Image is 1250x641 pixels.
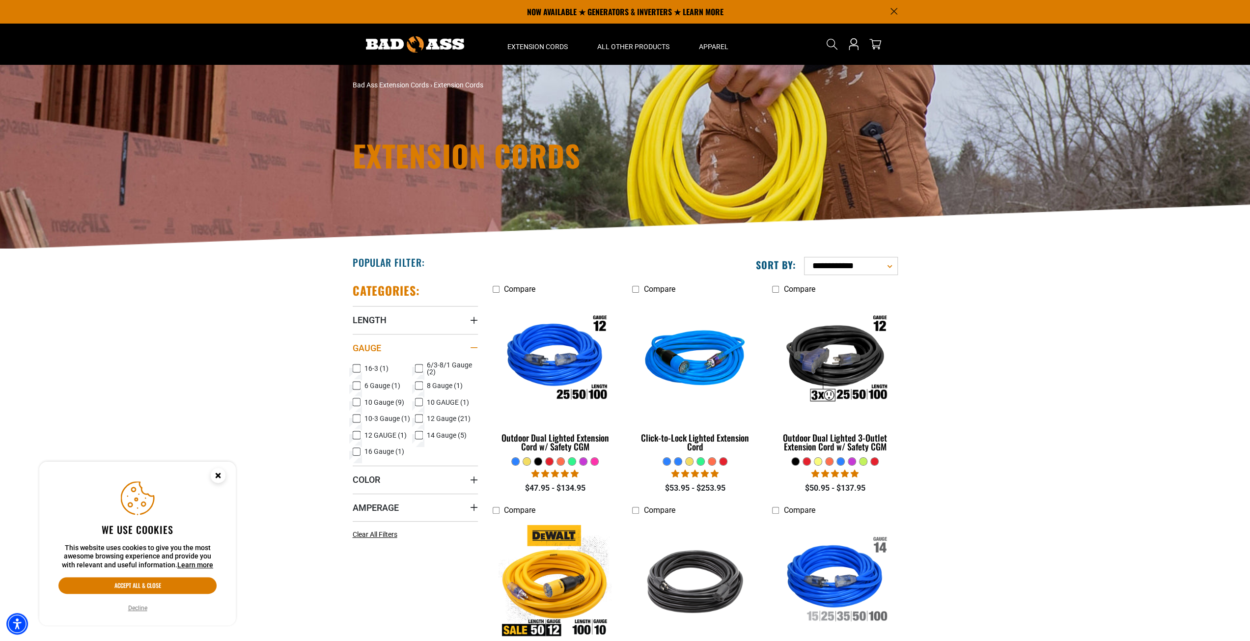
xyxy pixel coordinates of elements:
[366,36,464,53] img: Bad Ass Extension Cords
[353,256,425,269] h2: Popular Filter:
[507,42,568,51] span: Extension Cords
[353,314,387,326] span: Length
[353,474,380,485] span: Color
[597,42,669,51] span: All Other Products
[493,299,618,457] a: Outdoor Dual Lighted Extension Cord w/ Safety CGM Outdoor Dual Lighted Extension Cord w/ Safety CGM
[493,304,617,417] img: Outdoor Dual Lighted Extension Cord w/ Safety CGM
[583,24,684,65] summary: All Other Products
[364,365,389,372] span: 16-3 (1)
[772,482,897,494] div: $50.95 - $137.95
[427,382,463,389] span: 8 Gauge (1)
[824,36,840,52] summary: Search
[643,505,675,515] span: Compare
[430,81,432,89] span: ›
[867,38,883,50] a: cart
[632,482,757,494] div: $53.95 - $253.95
[504,284,535,294] span: Compare
[434,81,483,89] span: Extension Cords
[773,304,897,417] img: Outdoor Dual Lighted 3-Outlet Extension Cord w/ Safety CGM
[353,342,381,354] span: Gauge
[353,466,478,493] summary: Color
[699,42,728,51] span: Apparel
[353,494,478,521] summary: Amperage
[6,613,28,635] div: Accessibility Menu
[783,505,815,515] span: Compare
[846,24,861,65] a: Open this option
[684,24,743,65] summary: Apparel
[364,415,410,422] span: 10-3 Gauge (1)
[493,525,617,638] img: DEWALT 50-100 foot 12/3 Lighted Click-to-Lock CGM Extension Cord 15A SJTW
[493,482,618,494] div: $47.95 - $134.95
[125,603,150,613] button: Decline
[39,462,236,626] aside: Cookie Consent
[58,544,217,570] p: This website uses cookies to give you the most awesome browsing experience and provide you with r...
[811,469,859,478] span: 4.80 stars
[58,523,217,536] h2: We use cookies
[671,469,719,478] span: 4.87 stars
[632,433,757,451] div: Click-to-Lock Lighted Extension Cord
[364,432,407,439] span: 12 GAUGE (1)
[58,577,217,594] button: Accept all & close
[531,469,579,478] span: 4.81 stars
[200,462,236,492] button: Close this option
[353,530,397,538] span: Clear All Filters
[427,362,474,375] span: 6/3-8/1 Gauge (2)
[353,530,401,540] a: Clear All Filters
[504,505,535,515] span: Compare
[772,299,897,457] a: Outdoor Dual Lighted 3-Outlet Extension Cord w/ Safety CGM Outdoor Dual Lighted 3-Outlet Extensio...
[353,502,399,513] span: Amperage
[364,382,400,389] span: 6 Gauge (1)
[773,525,897,638] img: Indoor Dual Lighted Extension Cord w/ Safety CGM
[633,525,757,638] img: black
[632,299,757,457] a: blue Click-to-Lock Lighted Extension Cord
[427,399,469,406] span: 10 GAUGE (1)
[783,284,815,294] span: Compare
[772,433,897,451] div: Outdoor Dual Lighted 3-Outlet Extension Cord w/ Safety CGM
[177,561,213,569] a: This website uses cookies to give you the most awesome browsing experience and provide you with r...
[353,306,478,334] summary: Length
[353,80,711,90] nav: breadcrumbs
[364,448,404,455] span: 16 Gauge (1)
[427,432,467,439] span: 14 Gauge (5)
[353,140,711,170] h1: Extension Cords
[756,258,796,271] label: Sort by:
[353,283,420,298] h2: Categories:
[493,24,583,65] summary: Extension Cords
[364,399,404,406] span: 10 Gauge (9)
[427,415,471,422] span: 12 Gauge (21)
[633,304,757,417] img: blue
[353,81,429,89] a: Bad Ass Extension Cords
[353,334,478,362] summary: Gauge
[643,284,675,294] span: Compare
[493,433,618,451] div: Outdoor Dual Lighted Extension Cord w/ Safety CGM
